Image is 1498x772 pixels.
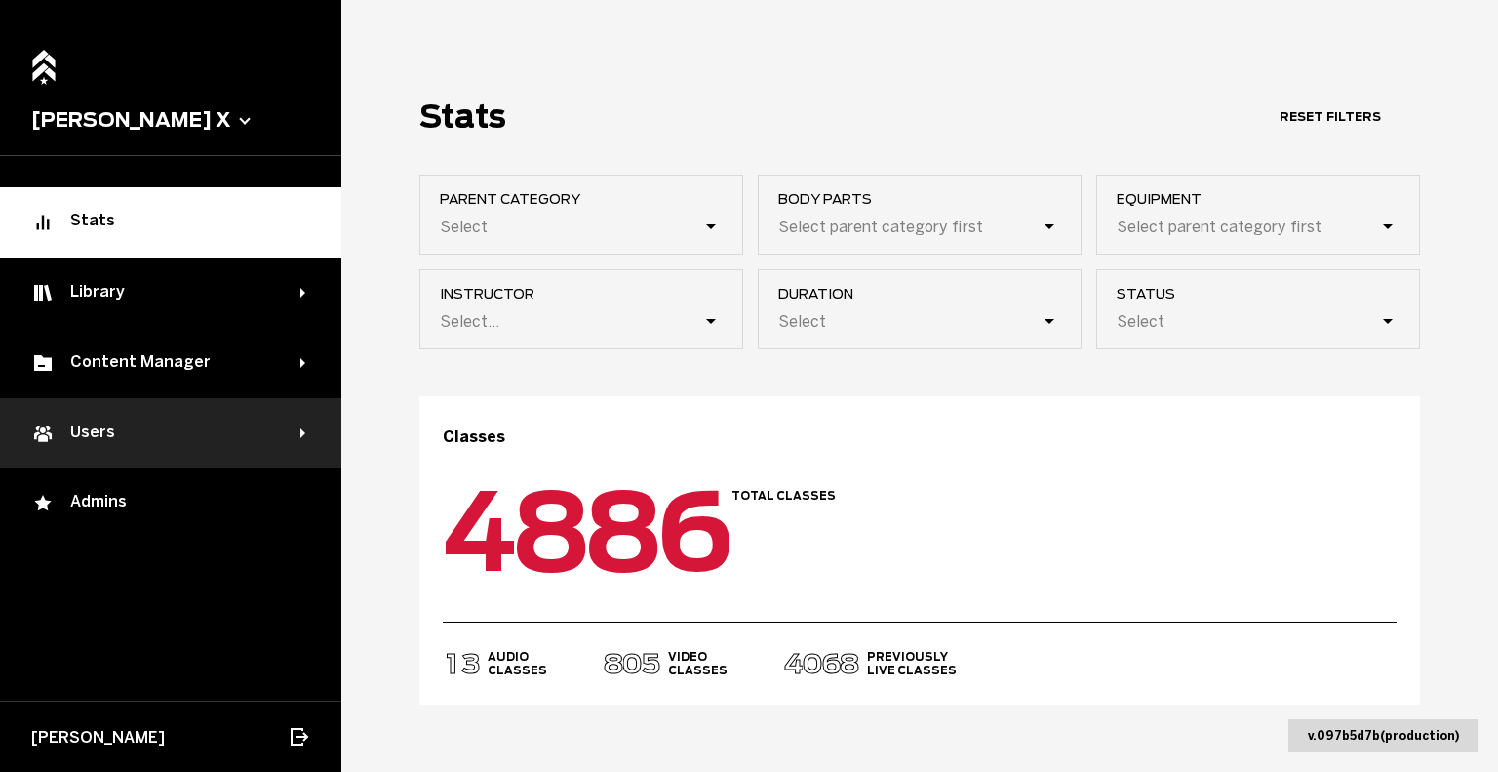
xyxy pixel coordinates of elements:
[778,312,826,331] div: Select
[1117,312,1164,331] div: Select
[1117,191,1419,207] span: Equipment
[440,312,499,331] div: Select...
[510,467,593,596] span: 8
[277,715,320,758] button: Log out
[839,647,860,680] span: 8
[1117,286,1419,302] span: Status
[640,647,661,680] span: 5
[440,191,742,207] span: Parent Category
[820,647,842,680] span: 6
[438,467,521,596] span: 4
[582,467,665,596] span: 8
[783,647,805,680] span: 4
[443,427,1397,446] h3: Classes
[31,728,165,747] span: [PERSON_NAME]
[442,647,463,680] span: 1
[778,286,1081,302] span: duration
[603,647,624,680] span: 8
[31,108,310,132] button: [PERSON_NAME] X
[731,489,836,503] h4: Total Classes
[440,286,742,302] span: instructor
[668,650,728,677] h4: Video Classes
[1288,719,1478,752] div: v. 097b5d7b ( production )
[26,39,61,81] a: Home
[1241,100,1420,134] button: Reset Filters
[31,211,310,234] div: Stats
[778,191,1081,207] span: Body parts
[31,422,300,445] div: Users
[802,647,823,680] span: 0
[31,492,310,515] div: Admins
[621,647,643,680] span: 0
[488,650,547,677] h4: Audio Classes
[31,351,300,375] div: Content Manager
[419,98,506,136] h1: Stats
[654,467,737,596] span: 6
[440,218,488,236] div: Select
[867,650,957,677] h4: Previously Live Classes
[31,281,300,305] div: Library
[460,647,482,680] span: 3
